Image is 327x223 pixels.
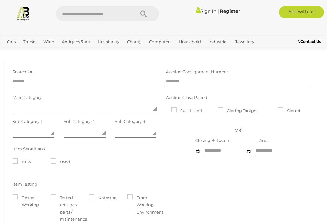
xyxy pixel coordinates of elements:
[259,137,268,144] label: And
[24,47,41,57] a: Sports
[51,158,70,165] label: Used
[298,38,322,45] a: Contact Us
[220,8,240,14] a: Register
[147,37,174,47] a: Computers
[89,194,117,201] label: Untested
[233,37,257,47] a: Jewellery
[13,118,42,125] label: Sub Category 1
[13,194,42,209] label: Tested Working
[196,8,216,14] a: Sign In
[166,68,228,75] label: Auction Consignment Number
[5,37,18,47] a: Cars
[13,145,45,152] label: Item Conditions
[218,107,258,114] label: Closing Tonight
[59,37,93,47] a: Antiques & Art
[64,118,94,125] label: Sub Category 2
[125,37,144,47] a: Charity
[166,94,207,101] label: Auction Close Period
[217,8,219,14] span: |
[13,94,42,101] label: Main Category
[298,39,321,44] b: Contact Us
[128,6,159,21] button: Search
[44,47,92,57] a: [GEOGRAPHIC_DATA]
[279,6,324,18] a: Sell with us
[278,107,300,114] label: Closed
[13,181,37,188] label: Item Testing
[5,47,21,57] a: Office
[95,37,122,47] a: Hospitality
[235,127,241,134] label: OR
[127,194,156,216] label: From Working Environment
[21,37,39,47] a: Trucks
[206,37,230,47] a: Industrial
[195,137,229,144] label: Closing Between
[171,107,202,114] label: Just Listed
[13,158,31,165] label: New
[115,118,145,125] label: Sub Category 3
[41,37,57,47] a: Wine
[13,68,32,75] label: Search for
[176,37,203,47] a: Household
[16,6,31,21] img: Allbids.com.au
[51,194,80,223] label: Tested - requires parts / maintenance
